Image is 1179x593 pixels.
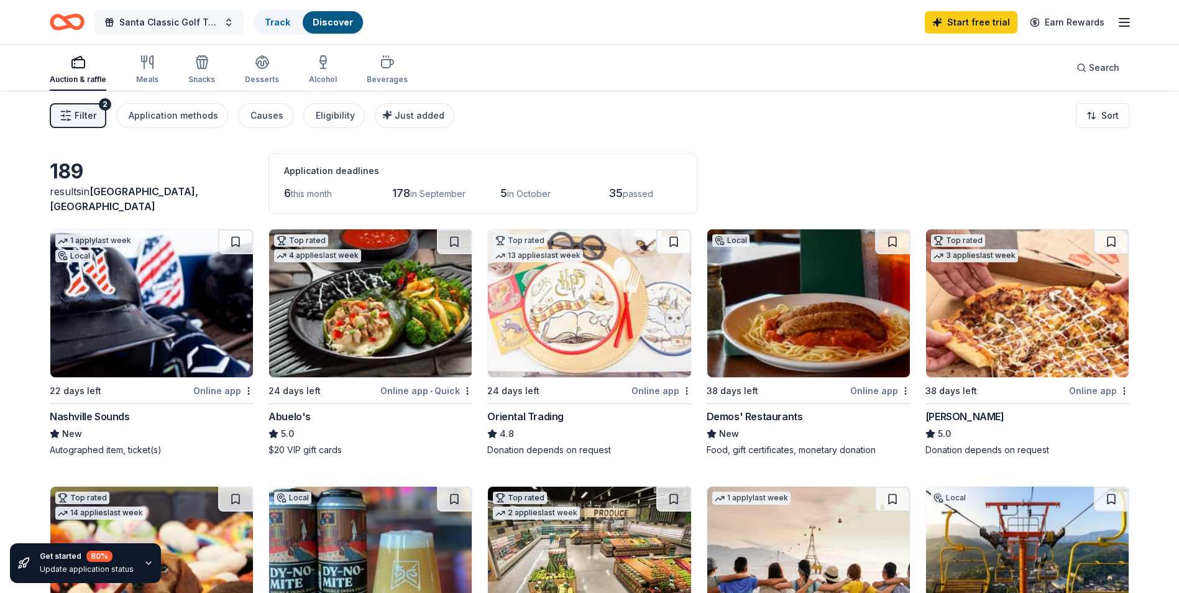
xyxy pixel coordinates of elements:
span: Filter [75,108,96,123]
div: 3 applies last week [931,249,1018,262]
button: Filter2 [50,103,106,128]
div: Top rated [493,234,547,247]
a: Image for Demos' RestaurantsLocal38 days leftOnline appDemos' RestaurantsNewFood, gift certificat... [707,229,911,456]
button: Just added [375,103,454,128]
span: [GEOGRAPHIC_DATA], [GEOGRAPHIC_DATA] [50,185,198,213]
span: this month [291,188,332,199]
div: 38 days left [707,384,758,398]
div: Top rated [493,492,547,504]
span: 4.8 [500,426,514,441]
button: Eligibility [303,103,365,128]
div: Abuelo's [268,409,311,424]
a: Start free trial [925,11,1017,34]
span: • [430,386,433,396]
button: Alcohol [309,50,337,91]
button: Santa Classic Golf Tournament / Shop with a Cop [94,10,244,35]
button: Snacks [188,50,215,91]
span: passed [623,188,653,199]
div: 13 applies last week [493,249,583,262]
div: Alcohol [309,75,337,85]
div: Donation depends on request [487,444,691,456]
div: Snacks [188,75,215,85]
div: 2 [99,98,111,111]
div: Eligibility [316,108,355,123]
div: Application deadlines [284,163,682,178]
button: Sort [1076,103,1129,128]
img: Image for Nashville Sounds [50,229,253,377]
button: Desserts [245,50,279,91]
div: Meals [136,75,158,85]
div: Demos' Restaurants [707,409,803,424]
div: 14 applies last week [55,507,145,520]
span: 5 [500,186,507,200]
div: Local [931,492,968,504]
div: 2 applies last week [493,507,580,520]
span: 6 [284,186,291,200]
a: Earn Rewards [1022,11,1112,34]
div: Update application status [40,564,134,574]
div: Online app Quick [380,383,472,398]
div: $20 VIP gift cards [268,444,472,456]
div: Top rated [931,234,985,247]
div: results [50,184,254,214]
div: Top rated [55,492,109,504]
span: 35 [608,186,623,200]
div: Top rated [274,234,328,247]
a: Image for Oriental TradingTop rated13 applieslast week24 days leftOnline appOriental Trading4.8Do... [487,229,691,456]
button: Causes [238,103,293,128]
img: Image for Demos' Restaurants [707,229,910,377]
div: Online app [1069,383,1129,398]
div: Nashville Sounds [50,409,130,424]
span: in [50,185,198,213]
div: 24 days left [487,384,539,398]
div: Causes [250,108,283,123]
span: 5.0 [938,426,951,441]
span: 178 [392,186,410,200]
img: Image for Abuelo's [269,229,472,377]
div: 38 days left [925,384,977,398]
div: 1 apply last week [55,234,134,247]
a: Home [50,7,85,37]
div: Get started [40,551,134,562]
div: Desserts [245,75,279,85]
span: Just added [395,110,444,121]
button: Application methods [116,103,228,128]
a: Discover [313,17,353,27]
img: Image for Casey's [926,229,1129,377]
div: Donation depends on request [925,444,1129,456]
div: Food, gift certificates, monetary donation [707,444,911,456]
button: Beverages [367,50,408,91]
img: Image for Oriental Trading [488,229,690,377]
div: Online app [193,383,254,398]
div: Local [712,234,750,247]
div: Oriental Trading [487,409,564,424]
button: Meals [136,50,158,91]
div: Auction & raffle [50,75,106,85]
span: 5.0 [281,426,294,441]
div: [PERSON_NAME] [925,409,1004,424]
div: 22 days left [50,384,101,398]
div: Autographed item, ticket(s) [50,444,254,456]
div: Local [55,250,93,262]
span: Search [1089,60,1119,75]
div: 4 applies last week [274,249,361,262]
span: Santa Classic Golf Tournament / Shop with a Cop [119,15,219,30]
button: Auction & raffle [50,50,106,91]
div: 189 [50,159,254,184]
a: Image for Nashville Sounds1 applylast weekLocal22 days leftOnline appNashville SoundsNewAutograph... [50,229,254,456]
button: Search [1067,55,1129,80]
div: Local [274,492,311,504]
div: 80 % [86,551,112,562]
a: Image for Abuelo's Top rated4 applieslast week24 days leftOnline app•QuickAbuelo's5.0$20 VIP gift... [268,229,472,456]
div: Online app [631,383,692,398]
span: in October [507,188,551,199]
span: Sort [1101,108,1119,123]
span: New [719,426,739,441]
div: 1 apply last week [712,492,791,505]
button: TrackDiscover [254,10,364,35]
div: Online app [850,383,911,398]
a: Image for Casey'sTop rated3 applieslast week38 days leftOnline app[PERSON_NAME]5.0Donation depend... [925,229,1129,456]
span: New [62,426,82,441]
div: Application methods [129,108,218,123]
div: Beverages [367,75,408,85]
